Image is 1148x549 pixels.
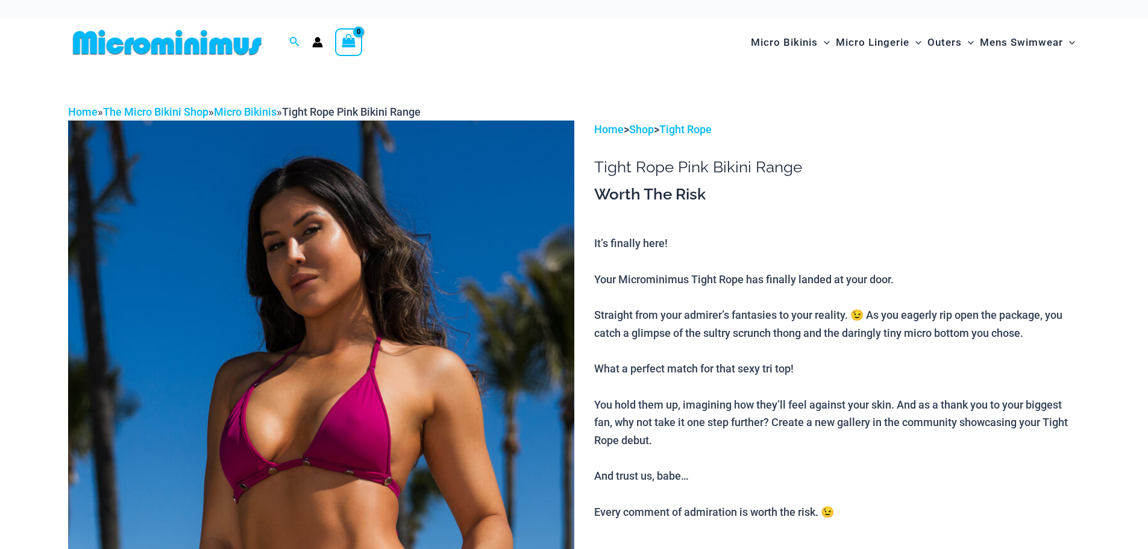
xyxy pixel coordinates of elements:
[1063,27,1075,58] span: Menu Toggle
[68,29,266,56] img: MM SHOP LOGO FLAT
[594,184,1080,205] h3: Worth The Risk
[659,123,712,136] a: Tight Rope
[629,123,654,136] a: Shop
[312,37,323,48] a: Account icon link
[103,105,209,118] a: The Micro Bikini Shop
[927,27,962,58] span: Outers
[924,24,977,61] a: OutersMenu ToggleMenu Toggle
[977,24,1078,61] a: Mens SwimwearMenu ToggleMenu Toggle
[909,27,921,58] span: Menu Toggle
[836,27,909,58] span: Micro Lingerie
[594,158,1080,177] h1: Tight Rope Pink Bikini Range
[289,35,300,50] a: Search icon link
[833,24,924,61] a: Micro LingerieMenu ToggleMenu Toggle
[68,105,98,118] a: Home
[818,27,830,58] span: Menu Toggle
[335,28,363,56] a: View Shopping Cart, empty
[980,27,1063,58] span: Mens Swimwear
[594,123,624,136] a: Home
[282,105,421,118] span: Tight Rope Pink Bikini Range
[594,234,1080,521] p: It’s finally here! Your Microminimus Tight Rope has finally landed at your door. Straight from yo...
[751,27,818,58] span: Micro Bikinis
[748,24,833,61] a: Micro BikinisMenu ToggleMenu Toggle
[214,105,277,118] a: Micro Bikinis
[68,105,421,118] span: » » »
[962,27,974,58] span: Menu Toggle
[746,22,1081,63] nav: Site Navigation
[594,121,1080,139] p: > >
